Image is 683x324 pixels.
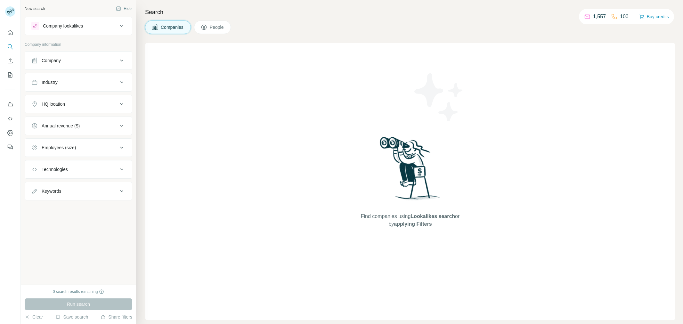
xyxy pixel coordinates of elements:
div: 0 search results remaining [53,289,104,295]
span: Lookalikes search [411,214,455,219]
button: Enrich CSV [5,55,15,67]
button: Employees (size) [25,140,132,155]
button: Keywords [25,183,132,199]
button: Annual revenue ($) [25,118,132,134]
button: Use Surfe on LinkedIn [5,99,15,110]
div: HQ location [42,101,65,107]
button: Search [5,41,15,53]
button: Save search [55,314,88,320]
span: applying Filters [394,221,432,227]
h4: Search [145,8,675,17]
p: 100 [620,13,629,20]
div: Technologies [42,166,68,173]
div: Annual revenue ($) [42,123,80,129]
p: 1,557 [593,13,606,20]
span: People [210,24,224,30]
button: Feedback [5,141,15,153]
p: Company information [25,42,132,47]
button: My lists [5,69,15,81]
button: Technologies [25,162,132,177]
button: Quick start [5,27,15,38]
button: Industry [25,75,132,90]
button: Share filters [101,314,132,320]
img: Surfe Illustration - Woman searching with binoculars [377,135,443,207]
button: Company [25,53,132,68]
span: Find companies using or by [359,213,461,228]
span: Companies [161,24,184,30]
div: New search [25,6,45,12]
button: Clear [25,314,43,320]
div: Employees (size) [42,144,76,151]
div: Company [42,57,61,64]
button: Hide [111,4,136,13]
button: HQ location [25,96,132,112]
div: Industry [42,79,58,85]
img: Surfe Illustration - Stars [410,69,468,126]
button: Company lookalikes [25,18,132,34]
button: Buy credits [639,12,669,21]
div: Keywords [42,188,61,194]
div: Company lookalikes [43,23,83,29]
button: Use Surfe API [5,113,15,125]
button: Dashboard [5,127,15,139]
